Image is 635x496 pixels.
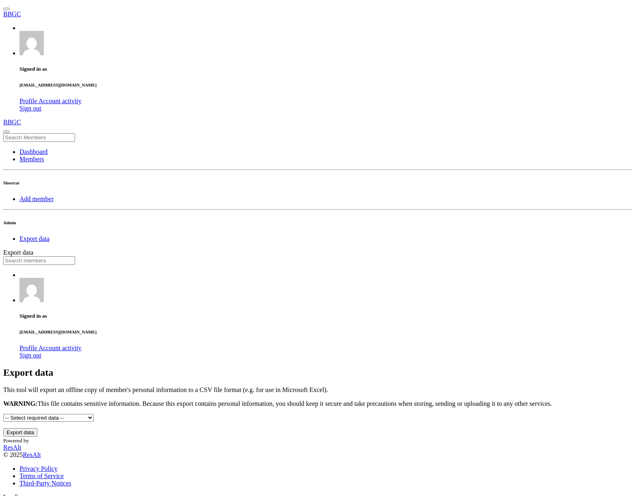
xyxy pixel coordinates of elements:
input: Search [3,133,75,142]
h6: Shortcut [3,180,632,185]
a: Dashboard [19,148,47,155]
a: ResAlt [23,451,41,458]
p: This file contains sensitive information. Because this export contains personal information, you ... [3,400,632,407]
span: Profile [19,97,37,104]
button: Export data [3,428,37,437]
a: Privacy Policy [19,465,58,472]
h2: Export data [3,367,632,378]
small: Powered by [3,438,29,444]
b: WARNING: [3,400,37,407]
a: Account activity [39,97,82,104]
h6: Admin [3,220,632,225]
h5: Signed in as [19,313,632,319]
h6: [EMAIL_ADDRESS][DOMAIN_NAME] [19,82,632,87]
a: Profile [19,344,39,351]
a: Terms of Service [19,472,64,479]
a: BBGC [3,119,632,126]
a: ResAlt [3,444,632,451]
button: Toggle navigation [3,8,10,10]
a: Profile [19,97,39,104]
div: Export data [3,249,632,256]
div: © 2025 [3,451,632,459]
a: Export data [19,235,50,242]
input: Search members [3,256,75,265]
a: Add member [19,195,54,202]
a: Members [19,156,44,162]
a: BBGC [3,11,632,18]
a: Sign out [19,352,41,359]
p: This tool will export an offline copy of member's personal information to a CSV file format (e.g.... [3,386,632,394]
h5: Signed in as [19,66,632,72]
a: Account activity [39,344,82,351]
button: Toggle sidenav [3,130,10,133]
span: Profile [19,344,37,351]
h6: [EMAIL_ADDRESS][DOMAIN_NAME] [19,329,632,334]
a: Sign out [19,105,41,112]
a: Third-Party Notices [19,480,71,487]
